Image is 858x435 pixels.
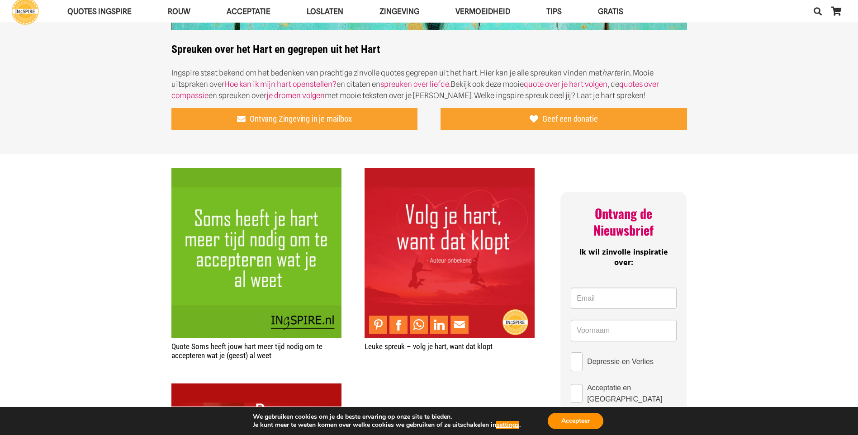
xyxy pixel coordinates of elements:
[450,316,471,334] li: Email This
[546,7,562,16] span: TIPS
[542,114,597,124] span: Geef een donatie
[253,413,521,421] p: We gebruiken cookies om je de beste ervaring op onze site te bieden.
[496,421,519,429] button: settings
[227,7,270,16] span: Acceptatie
[587,356,654,367] span: Depressie en Verlies
[571,352,583,371] input: Depressie en Verlies
[548,413,603,429] button: Accepteer
[380,80,450,89] a: spreuken over liefde.
[450,316,469,334] a: Mail to Email This
[365,168,535,338] a: Leuke spreuk – volg je hart, want dat klopt
[307,7,343,16] span: Loslaten
[430,316,450,334] li: LinkedIn
[171,168,341,338] a: Quote Soms heeft jouw hart meer tijd nodig om te accepteren wat je (geest) al weet
[379,7,419,16] span: Zingeving
[171,67,687,101] p: Ingspire staat bekend om het bedenken van prachtige zinvolle quotes gegrepen uit het hart. Hier k...
[579,246,668,270] span: Ik wil zinvolle inspiratie over:
[571,320,676,341] input: Voornaam
[365,168,535,338] img: Leuke spreuk: volg je hart, want dat klopt
[441,108,687,130] a: Geef een donatie
[224,80,337,89] a: Hoe kan ik mijn hart openstellen?
[389,316,408,334] a: Share to Facebook
[171,108,418,130] a: Ontvang Zingeving in je mailbox
[67,7,132,16] span: QUOTES INGSPIRE
[571,384,583,403] input: Acceptatie en [GEOGRAPHIC_DATA]
[250,114,351,124] span: Ontvang Zingeving in je mailbox
[369,316,389,334] li: Pinterest
[410,316,428,334] a: Share to WhatsApp
[168,7,190,16] span: ROUW
[171,168,341,338] img: Quote: Soms heeft jouw hart meer tijd nodig om te accepteren wat je (geest) al weet
[253,421,521,429] p: Je kunt meer te weten komen over welke cookies we gebruiken of ze uitschakelen in .
[369,316,387,334] a: Pin to Pinterest
[455,7,510,16] span: VERMOEIDHEID
[266,91,325,100] a: je dromen volgen
[410,316,430,334] li: WhatsApp
[587,382,676,405] span: Acceptatie en [GEOGRAPHIC_DATA]
[602,68,616,77] em: hart
[389,316,410,334] li: Facebook
[593,204,654,239] span: Ontvang de Nieuwsbrief
[430,316,448,334] a: Share to LinkedIn
[524,80,607,89] a: quote over je hart volgen
[171,342,322,360] a: Quote Soms heeft jouw hart meer tijd nodig om te accepteren wat je (geest) al weet
[598,7,623,16] span: GRATIS
[365,342,493,351] a: Leuke spreuk – volg je hart, want dat klopt
[571,288,676,309] input: Email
